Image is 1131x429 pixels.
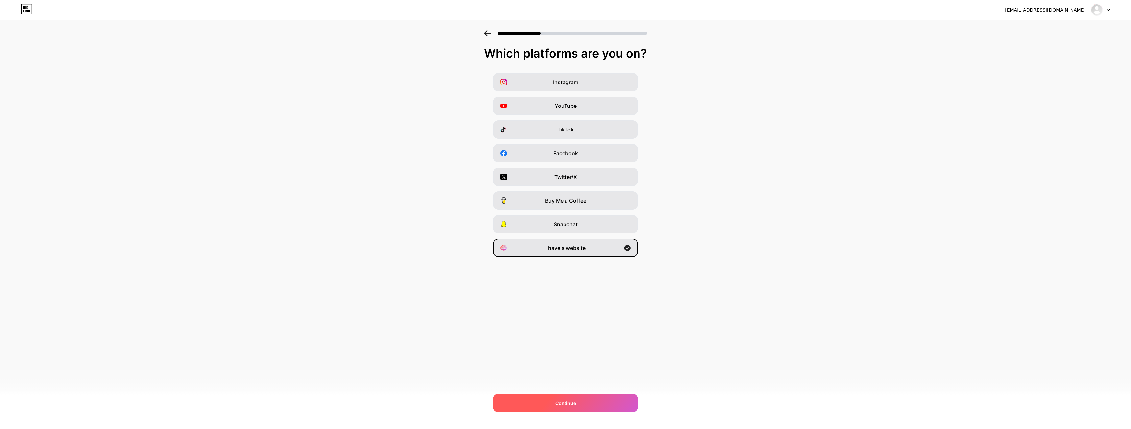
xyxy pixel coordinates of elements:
[1091,4,1103,16] img: Marc Rivera
[545,244,586,252] span: I have a website
[1005,7,1086,13] div: [EMAIL_ADDRESS][DOMAIN_NAME]
[553,149,578,157] span: Facebook
[554,220,578,228] span: Snapchat
[7,47,1124,60] div: Which platforms are you on?
[555,400,576,407] span: Continue
[554,173,577,181] span: Twitter/X
[553,78,578,86] span: Instagram
[557,126,574,133] span: TikTok
[555,102,577,110] span: YouTube
[545,197,586,204] span: Buy Me a Coffee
